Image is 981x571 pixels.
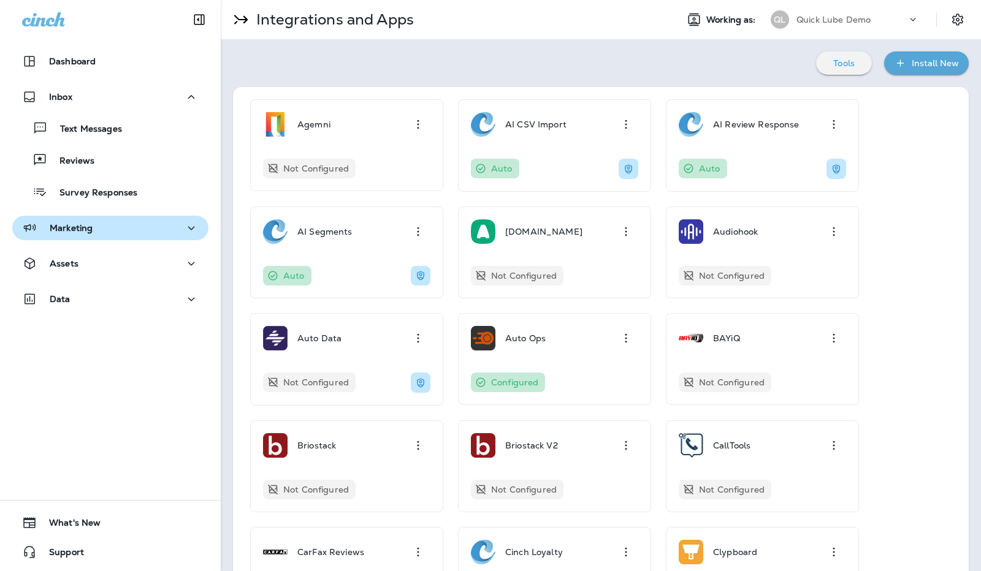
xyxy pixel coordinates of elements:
img: CarFax Reviews [263,540,288,564]
span: Working as: [706,15,758,25]
p: CallTools [713,441,750,450]
p: Audiohook [713,227,758,236]
button: Install New [884,51,969,75]
p: Configured [491,377,538,387]
p: Integrations and Apps [251,10,414,29]
img: Briostack [263,433,288,458]
div: This integration was automatically configured. It may be ready for use or may require additional ... [263,266,311,285]
p: Not Configured [283,164,349,173]
p: Not Configured [491,485,557,494]
img: Clypboard [679,540,703,564]
p: Clypboard [713,547,757,557]
button: Survey Responses [12,179,208,205]
button: Inbox [12,85,208,109]
p: AI Review Response [713,119,800,129]
div: You have not yet configured this integration. To use it, please click on it and fill out the requ... [263,480,356,499]
button: Data [12,287,208,311]
p: Not Configured [283,485,349,494]
div: You have not yet configured this integration. To use it, please click on it and fill out the requ... [679,480,771,499]
img: AI Review Response [679,112,703,137]
p: Survey Responses [47,187,137,199]
div: This integration was automatically configured. It may be ready for use or may require additional ... [679,159,727,178]
button: Reviews [12,147,208,173]
div: This integration is only shown for super users only [411,372,430,393]
p: Briostack V2 [505,441,558,450]
p: Reviews [47,156,94,167]
p: Auto Ops [505,333,546,343]
div: You have not yet configured this integration. To use it, please click on it and fill out the requ... [679,372,771,392]
p: Auto [283,271,305,281]
div: This integration is only shown for super users only [826,159,846,179]
p: Auto [491,164,513,173]
div: You have not yet configured this integration. To use it, please click on it and fill out the requ... [263,159,356,178]
div: This integration is only shown for super users only [411,266,430,286]
img: AI Segments [263,219,288,244]
p: Not Configured [283,377,349,387]
div: QL [771,10,789,29]
p: Auto Data [297,333,342,343]
span: Support [37,547,84,562]
p: Cinch Loyalty [505,547,563,557]
div: You have not yet configured this integration. To use it, please click on it and fill out the requ... [679,266,771,285]
p: Not Configured [699,485,765,494]
img: Cinch Loyalty [471,540,495,564]
p: AI Segments [297,227,353,236]
img: Briostack V2 [471,433,495,458]
button: What's New [12,510,208,535]
p: Agemni [297,119,330,129]
img: Agemni [263,112,288,137]
img: BAYiQ [679,326,703,350]
p: Quick Lube Demo [796,15,871,25]
div: You have not yet configured this integration. To use it, please click on it and fill out the requ... [471,266,563,285]
button: Text Messages [12,115,208,141]
p: Not Configured [699,271,765,281]
div: Install New [912,56,959,71]
p: Data [50,294,71,304]
div: This integration is only shown for super users only [619,159,638,179]
button: Tools [816,51,872,75]
p: Inbox [49,92,72,102]
img: Auto Ops [471,326,495,350]
div: You have not yet configured this integration. To use it, please click on it and fill out the requ... [263,372,356,392]
div: This integration was automatically configured. It may be ready for use or may require additional ... [471,159,519,178]
img: Aircall.io [471,219,495,244]
div: You have not yet configured this integration. To use it, please click on it and fill out the requ... [471,480,563,499]
p: Tools [833,58,855,68]
p: Dashboard [49,56,96,66]
span: What's New [37,518,101,532]
p: Not Configured [699,377,765,387]
p: Marketing [50,223,93,233]
p: AI CSV Import [505,119,567,129]
img: Auto Data [263,326,288,350]
p: Assets [50,259,78,268]
button: Dashboard [12,49,208,74]
button: Settings [947,9,969,31]
img: CallTools [679,433,703,458]
p: [DOMAIN_NAME] [505,227,582,236]
p: Briostack [297,441,336,450]
p: Not Configured [491,271,557,281]
button: Marketing [12,216,208,240]
img: Audiohook [679,219,703,244]
p: BAYiQ [713,333,740,343]
div: You have configured this integration [471,372,545,392]
button: Support [12,540,208,564]
p: Text Messages [48,124,122,135]
button: Collapse Sidebar [182,7,216,32]
p: CarFax Reviews [297,547,364,557]
img: AI CSV Import [471,112,495,137]
button: Assets [12,251,208,276]
p: Auto [699,164,720,173]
